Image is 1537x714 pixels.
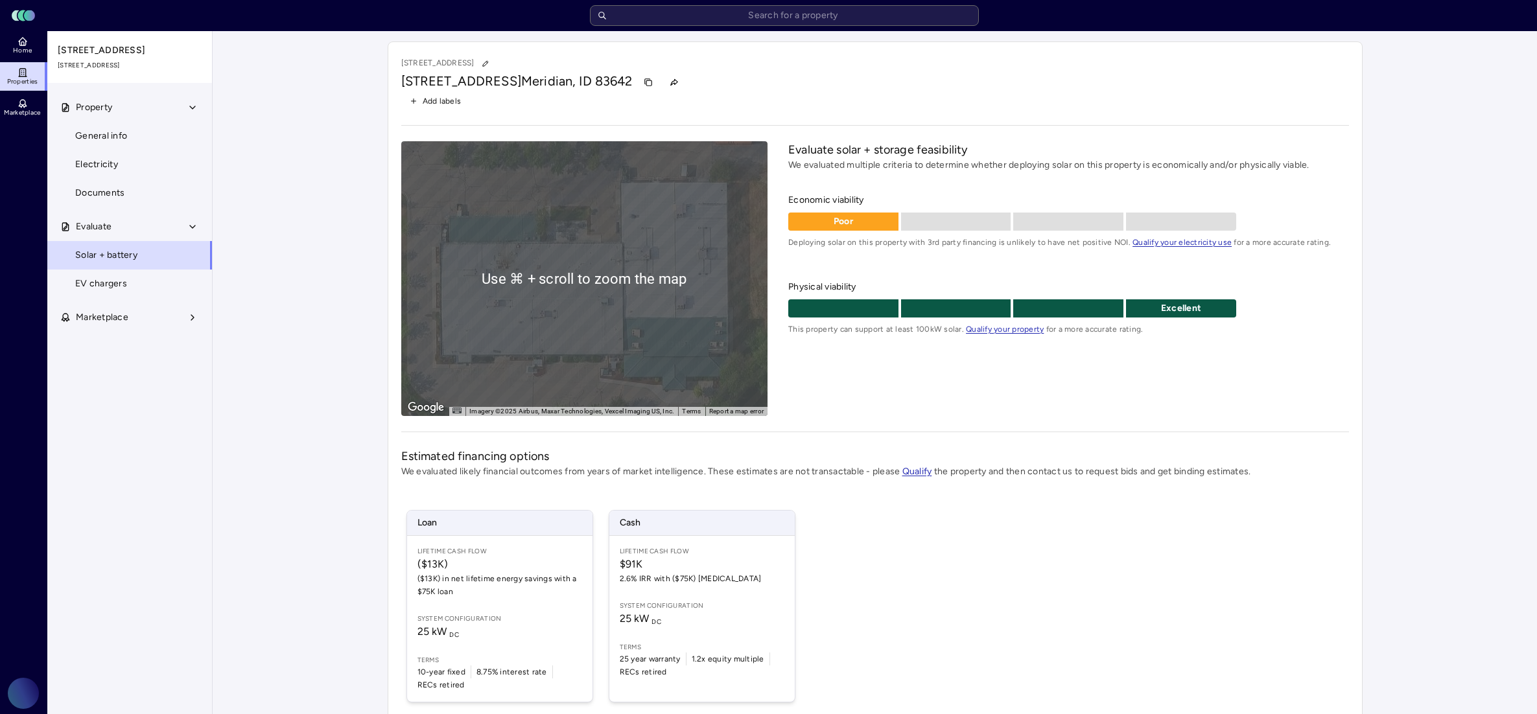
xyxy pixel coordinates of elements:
[682,408,701,415] a: Terms (opens in new tab)
[47,303,213,332] button: Marketplace
[469,408,674,415] span: Imagery ©2025 Airbus, Maxar Technologies, Vexcel Imaging US, Inc.
[47,179,213,207] a: Documents
[609,510,795,702] a: CashLifetime Cash Flow$91K2.6% IRR with ($75K) [MEDICAL_DATA]System configuration25 kW DCTerms25 ...
[13,47,32,54] span: Home
[788,236,1348,249] span: Deploying solar on this property with 3rd party financing is unlikely to have net positive NOI. f...
[417,625,460,638] span: 25 kW
[405,399,447,416] img: Google
[417,655,582,665] span: Terms
[75,157,118,172] span: Electricity
[75,248,137,262] span: Solar + battery
[620,557,784,572] span: $91K
[417,678,465,691] span: RECs retired
[417,614,582,624] span: System configuration
[902,466,932,477] a: Qualify
[521,73,633,89] span: Meridian, ID 83642
[651,617,661,626] sub: DC
[75,129,127,143] span: General info
[788,280,1348,294] span: Physical viability
[620,612,662,625] span: 25 kW
[966,325,1044,334] a: Qualify your property
[609,511,795,535] span: Cash
[75,277,127,291] span: EV chargers
[620,665,667,678] span: RECs retired
[1126,301,1236,316] p: Excellent
[47,150,213,179] a: Electricity
[452,408,462,413] button: Keyboard shortcuts
[476,665,547,678] span: 8.75% interest rate
[417,546,582,557] span: Lifetime Cash Flow
[58,60,203,71] span: [STREET_ADDRESS]
[76,100,112,115] span: Property
[423,95,462,108] span: Add labels
[47,93,213,122] button: Property
[620,572,784,585] span: 2.6% IRR with ($75K) [MEDICAL_DATA]
[7,78,38,86] span: Properties
[709,408,764,415] a: Report a map error
[620,652,681,665] span: 25 year warranty
[47,270,213,298] a: EV chargers
[406,510,593,702] a: LoanLifetime Cash Flow($13K)($13K) in net lifetime energy savings with a $75K loanSystem configur...
[788,193,1348,207] span: Economic viability
[1132,238,1232,247] a: Qualify your electricity use
[788,141,1348,158] h2: Evaluate solar + storage feasibility
[47,213,213,241] button: Evaluate
[417,665,465,678] span: 10-year fixed
[76,310,128,325] span: Marketplace
[47,122,213,150] a: General info
[620,642,784,652] span: Terms
[620,546,784,557] span: Lifetime Cash Flow
[405,399,447,416] a: Open this area in Google Maps (opens a new window)
[620,601,784,611] span: System configuration
[401,93,470,109] button: Add labels
[417,557,582,572] span: ($13K)
[401,55,494,72] p: [STREET_ADDRESS]
[401,73,521,89] span: [STREET_ADDRESS]
[407,511,593,535] span: Loan
[788,214,898,229] p: Poor
[401,448,1349,465] h2: Estimated financing options
[449,630,459,639] sub: DC
[692,652,764,665] span: 1.2x equity multiple
[401,465,1349,479] p: We evaluated likely financial outcomes from years of market intelligence. These estimates are not...
[76,220,111,234] span: Evaluate
[58,43,203,58] span: [STREET_ADDRESS]
[788,158,1348,172] p: We evaluated multiple criteria to determine whether deploying solar on this property is economica...
[590,5,979,26] input: Search for a property
[75,186,124,200] span: Documents
[4,109,40,117] span: Marketplace
[47,241,213,270] a: Solar + battery
[788,323,1348,336] span: This property can support at least 100kW solar. for a more accurate rating.
[417,572,582,598] span: ($13K) in net lifetime energy savings with a $75K loan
